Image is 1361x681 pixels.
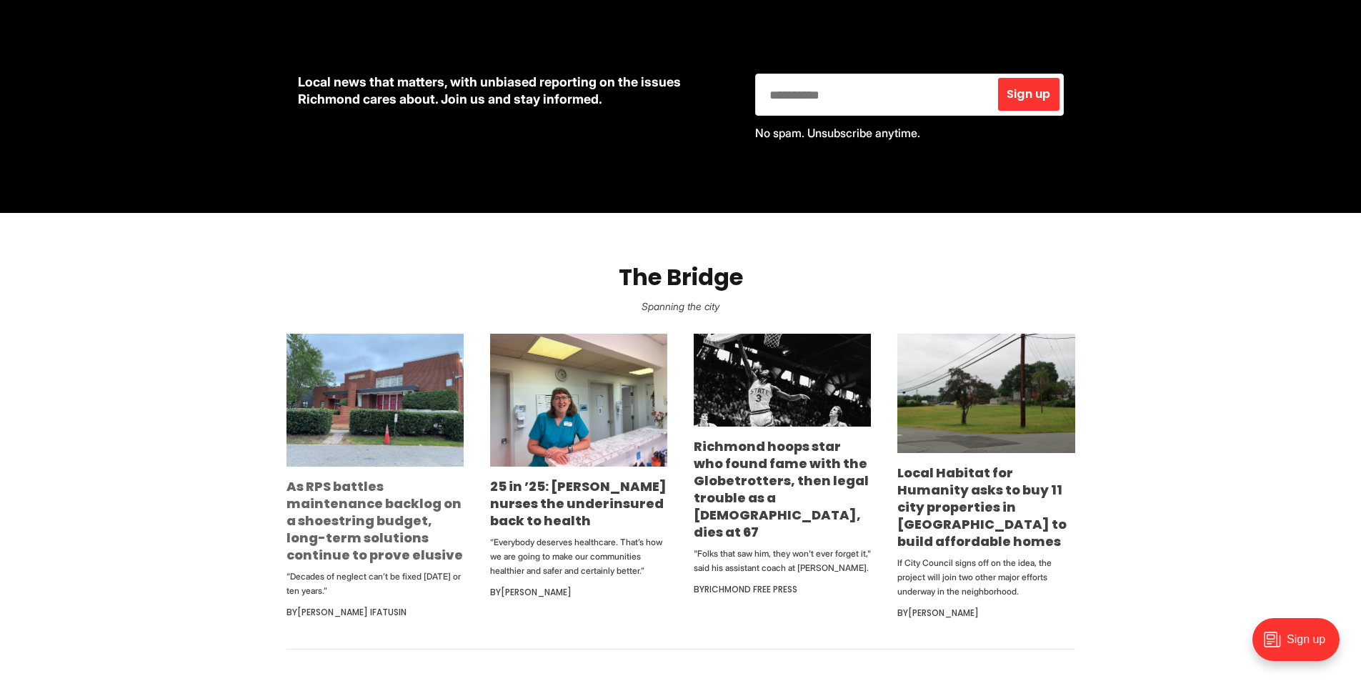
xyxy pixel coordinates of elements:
[286,604,464,621] div: By
[490,334,667,467] img: 25 in ’25: Marilyn Metzler nurses the underinsured back to health
[908,607,979,619] a: [PERSON_NAME]
[897,556,1075,599] p: If City Council signs off on the idea, the project will join two other major efforts underway in ...
[694,334,871,427] img: Richmond hoops star who found fame with the Globetrotters, then legal trouble as a pastor, dies a...
[897,464,1067,550] a: Local Habitat for Humanity asks to buy 11 city properties in [GEOGRAPHIC_DATA] to build affordabl...
[1240,611,1361,681] iframe: portal-trigger
[694,437,869,541] a: Richmond hoops star who found fame with the Globetrotters, then legal trouble as a [DEMOGRAPHIC_D...
[490,477,667,530] a: 25 in ’25: [PERSON_NAME] nurses the underinsured back to health
[23,297,1338,317] p: Spanning the city
[286,570,464,598] p: “Decades of neglect can’t be fixed [DATE] or ten years.”
[755,126,920,140] span: No spam. Unsubscribe anytime.
[897,334,1075,453] img: Local Habitat for Humanity asks to buy 11 city properties in Northside to build affordable homes
[1007,89,1050,100] span: Sign up
[501,586,572,598] a: [PERSON_NAME]
[490,584,667,601] div: By
[286,334,464,467] img: As RPS battles maintenance backlog on a shoestring budget, long-term solutions continue to prove ...
[490,535,667,578] p: “Everybody deserves healthcare. That’s how we are going to make our communities healthier and saf...
[286,477,463,564] a: As RPS battles maintenance backlog on a shoestring budget, long-term solutions continue to prove ...
[704,583,797,595] a: Richmond Free Press
[694,581,871,598] div: By
[897,605,1075,622] div: By
[23,264,1338,291] h2: The Bridge
[297,606,407,618] a: [PERSON_NAME] Ifatusin
[694,547,871,575] p: "Folks that saw him, they won't ever forget it," said his assistant coach at [PERSON_NAME].
[998,78,1059,111] button: Sign up
[298,74,732,108] p: Local news that matters, with unbiased reporting on the issues Richmond cares about. Join us and ...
